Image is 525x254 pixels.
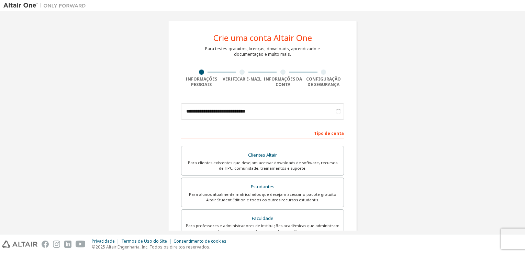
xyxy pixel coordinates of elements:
div: Estudantes [186,182,339,192]
div: Para testes gratuitos, licenças, downloads, aprendizado e documentação e muito mais. [205,46,320,57]
div: Consentimento de cookies [174,239,231,244]
div: Crie uma conta Altair One [213,34,312,42]
div: Para professores e administradores de instituições acadêmicas que administram alunos e acessam so... [186,223,339,234]
div: Configuração de segurança [303,76,344,87]
img: instagram.svg [53,241,60,248]
div: Clientes Altair [186,150,339,160]
img: facebook.svg [42,241,49,248]
p: © [92,244,231,250]
div: Informações pessoais [181,76,222,87]
div: Faculdade [186,214,339,223]
img: Altair Um [3,2,89,9]
img: altair_logo.svg [2,241,37,248]
div: Verificar e-mail [222,76,263,82]
img: youtube.svg [76,241,86,248]
div: Para alunos atualmente matriculados que desejam acessar o pacote gratuito Altair Student Edition ... [186,192,339,203]
div: Informações da conta [262,76,303,87]
img: linkedin.svg [64,241,71,248]
font: 2025 Altair Engenharia, Inc. Todos os direitos reservados. [96,244,210,250]
div: Para clientes existentes que desejam acessar downloads de software, recursos de HPC, comunidade, ... [186,160,339,171]
div: Termos de Uso do Site [121,239,174,244]
div: Privacidade [92,239,121,244]
div: Tipo de conta [181,127,344,138]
